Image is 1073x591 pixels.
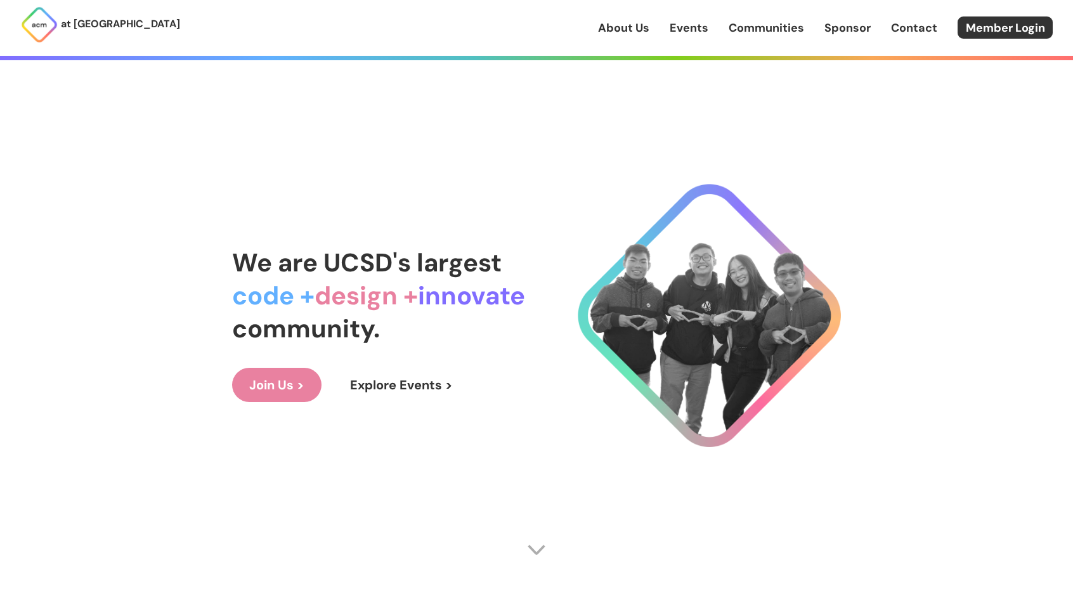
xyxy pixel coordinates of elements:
img: ACM Logo [20,6,58,44]
span: design + [315,279,418,312]
a: Sponsor [824,20,871,36]
span: code + [232,279,315,312]
a: Explore Events > [333,368,470,402]
p: at [GEOGRAPHIC_DATA] [61,16,180,32]
img: Cool Logo [578,184,841,447]
a: Contact [891,20,937,36]
a: Member Login [958,16,1053,39]
a: About Us [598,20,649,36]
a: at [GEOGRAPHIC_DATA] [20,6,180,44]
span: community. [232,312,380,345]
span: We are UCSD's largest [232,246,502,279]
a: Events [670,20,708,36]
a: Join Us > [232,368,322,402]
a: Communities [729,20,804,36]
span: innovate [418,279,525,312]
img: Scroll Arrow [527,540,546,559]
